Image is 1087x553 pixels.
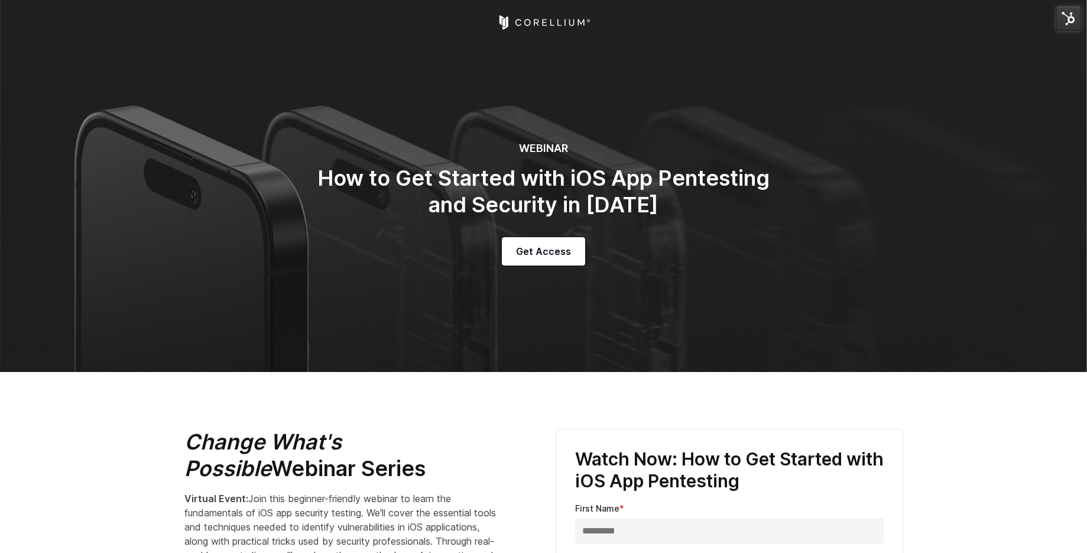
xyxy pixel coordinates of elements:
h2: How to Get Started with iOS App Pentesting and Security in [DATE] [307,165,780,218]
em: Change What's Possible [184,429,342,481]
span: Get Access [516,244,571,258]
a: Get Access [502,237,585,266]
h2: Webinar Series [184,429,504,482]
a: Corellium Home [497,15,590,30]
strong: Virtual Event: [184,493,248,505]
h3: Watch Now: How to Get Started with iOS App Pentesting [575,448,884,493]
h6: WEBINAR [307,142,780,156]
img: HubSpot Tools Menu Toggle [1056,6,1081,31]
span: First Name [575,503,619,513]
